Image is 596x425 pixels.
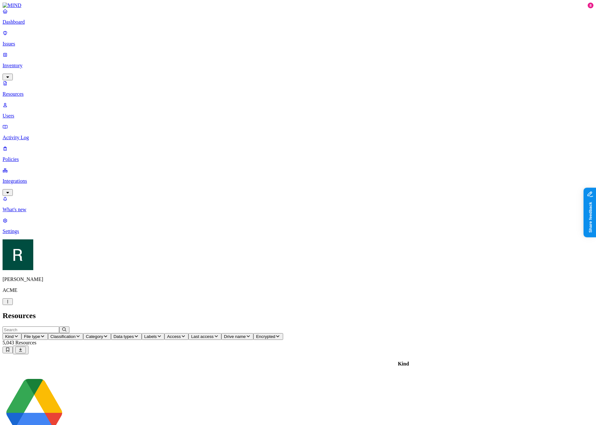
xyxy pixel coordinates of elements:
p: Dashboard [3,19,593,25]
p: Resources [3,91,593,97]
p: Settings [3,229,593,234]
a: What's new [3,196,593,212]
a: MIND [3,3,593,8]
div: 8 [588,3,593,8]
a: Users [3,102,593,119]
a: Issues [3,30,593,47]
p: Activity Log [3,135,593,140]
h2: Resources [3,311,593,320]
p: [PERSON_NAME] [3,277,593,282]
img: MIND [3,3,21,8]
p: Policies [3,156,593,162]
span: File type [24,334,40,339]
span: Drive name [224,334,246,339]
span: Kind [5,334,14,339]
a: Activity Log [3,124,593,140]
p: Issues [3,41,593,47]
span: Encrypted [256,334,275,339]
a: Settings [3,218,593,234]
span: Labels [144,334,157,339]
a: Resources [3,80,593,97]
span: Category [86,334,103,339]
input: Search [3,326,59,333]
span: 5,043 Resources [3,340,36,345]
a: Dashboard [3,8,593,25]
span: Data types [114,334,134,339]
a: Policies [3,146,593,162]
p: Integrations [3,178,593,184]
span: Classification [51,334,76,339]
img: Ron Rabinovich [3,239,33,270]
a: Integrations [3,167,593,195]
a: Inventory [3,52,593,79]
p: Inventory [3,63,593,68]
span: Access [167,334,181,339]
p: What's new [3,207,593,212]
p: ACME [3,287,593,293]
span: Last access [191,334,213,339]
p: Users [3,113,593,119]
